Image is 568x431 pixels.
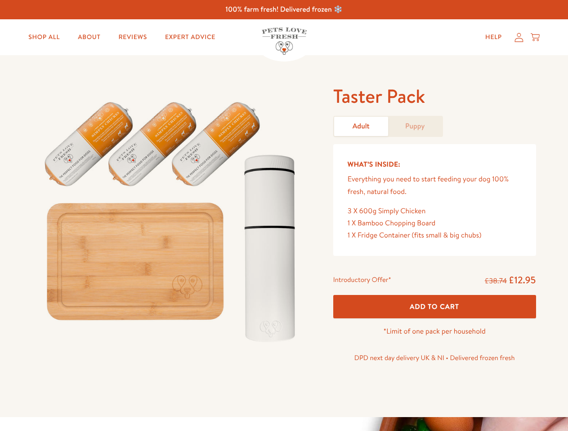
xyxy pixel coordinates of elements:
a: Reviews [111,28,154,46]
a: About [71,28,107,46]
div: Introductory Offer* [333,274,391,287]
a: Expert Advice [158,28,223,46]
a: Puppy [388,117,442,136]
a: Help [478,28,509,46]
img: Pets Love Fresh [262,27,307,55]
h5: What’s Inside: [348,158,522,170]
p: *Limit of one pack per household [333,325,536,338]
p: Everything you need to start feeding your dog 100% fresh, natural food. [348,173,522,198]
a: Adult [334,117,388,136]
span: 1 X Bamboo Chopping Board [348,218,436,228]
img: Taster Pack - Adult [32,84,312,352]
a: Shop All [21,28,67,46]
s: £38.74 [485,276,507,286]
div: 1 X Fridge Container (fits small & big chubs) [348,229,522,242]
p: DPD next day delivery UK & NI • Delivered frozen fresh [333,352,536,364]
h1: Taster Pack [333,84,536,109]
div: 3 X 600g Simply Chicken [348,205,522,217]
span: £12.95 [509,273,536,286]
button: Add To Cart [333,295,536,319]
span: Add To Cart [410,302,459,311]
